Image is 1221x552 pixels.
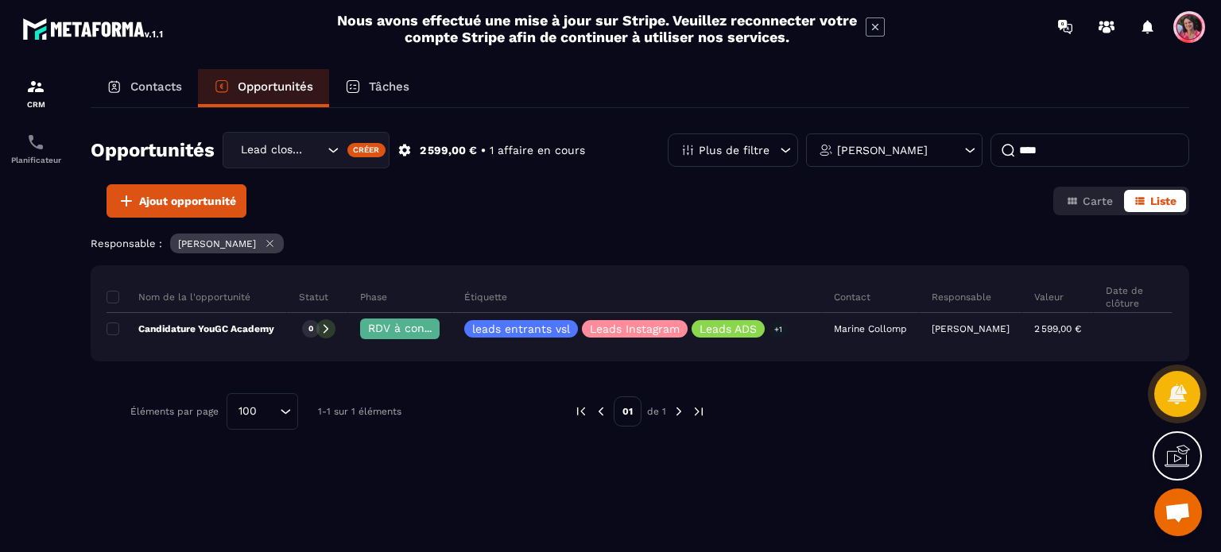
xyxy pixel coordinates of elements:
p: Candidature YouGC Academy [107,322,274,335]
p: +1 [769,321,788,338]
p: Contacts [130,79,182,94]
span: Ajout opportunité [139,193,236,209]
a: Opportunités [198,69,329,107]
a: formationformationCRM [4,65,68,121]
a: schedulerschedulerPlanificateur [4,121,68,176]
p: 01 [614,396,642,427]
p: Leads ADS [700,323,757,334]
p: • [481,143,486,158]
p: Plus de filtre [699,145,769,156]
img: next [672,404,686,419]
p: Responsable : [91,237,162,249]
h2: Opportunités [91,134,215,166]
p: Contact [834,291,870,303]
p: 2 599,00 € [1034,323,1081,334]
p: 1 affaire en cours [490,143,585,158]
p: Valeur [1034,291,1064,303]
p: CRM [4,100,68,109]
p: Date de clôture [1106,284,1160,310]
p: Planificateur [4,156,68,164]
p: de 1 [647,405,666,418]
p: Nom de la l'opportunité [107,291,250,303]
img: logo [22,14,165,43]
img: next [692,404,706,419]
img: scheduler [26,133,45,152]
p: [PERSON_NAME] [932,323,1010,334]
img: prev [594,404,608,419]
div: Ouvrir le chat [1154,488,1202,536]
p: [PERSON_NAME] [837,145,928,156]
p: 2 599,00 € [420,143,477,158]
a: Contacts [91,69,198,107]
p: Leads Instagram [590,323,680,334]
p: Statut [299,291,328,303]
p: 1-1 sur 1 éléments [318,406,401,417]
div: Créer [347,143,386,157]
p: [PERSON_NAME] [178,238,256,249]
h2: Nous avons effectué une mise à jour sur Stripe. Veuillez reconnecter votre compte Stripe afin de ... [336,12,858,45]
p: Tâches [369,79,409,94]
input: Search for option [308,141,324,159]
span: Liste [1150,195,1176,207]
p: Étiquette [464,291,507,303]
img: formation [26,77,45,96]
button: Carte [1056,190,1122,212]
div: Search for option [227,393,298,430]
p: leads entrants vsl [472,323,570,334]
div: Search for option [223,132,390,168]
input: Search for option [262,403,276,420]
p: Phase [360,291,387,303]
a: Tâches [329,69,425,107]
p: Opportunités [238,79,313,94]
p: Responsable [932,291,991,303]
span: 100 [233,403,262,420]
img: prev [574,404,588,419]
p: Éléments par page [130,406,219,417]
span: RDV à confimer ❓ [368,322,471,334]
button: Liste [1124,190,1186,212]
button: Ajout opportunité [107,184,246,218]
span: Carte [1083,195,1113,207]
p: 0 [308,323,313,334]
span: Lead closing [237,141,308,159]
